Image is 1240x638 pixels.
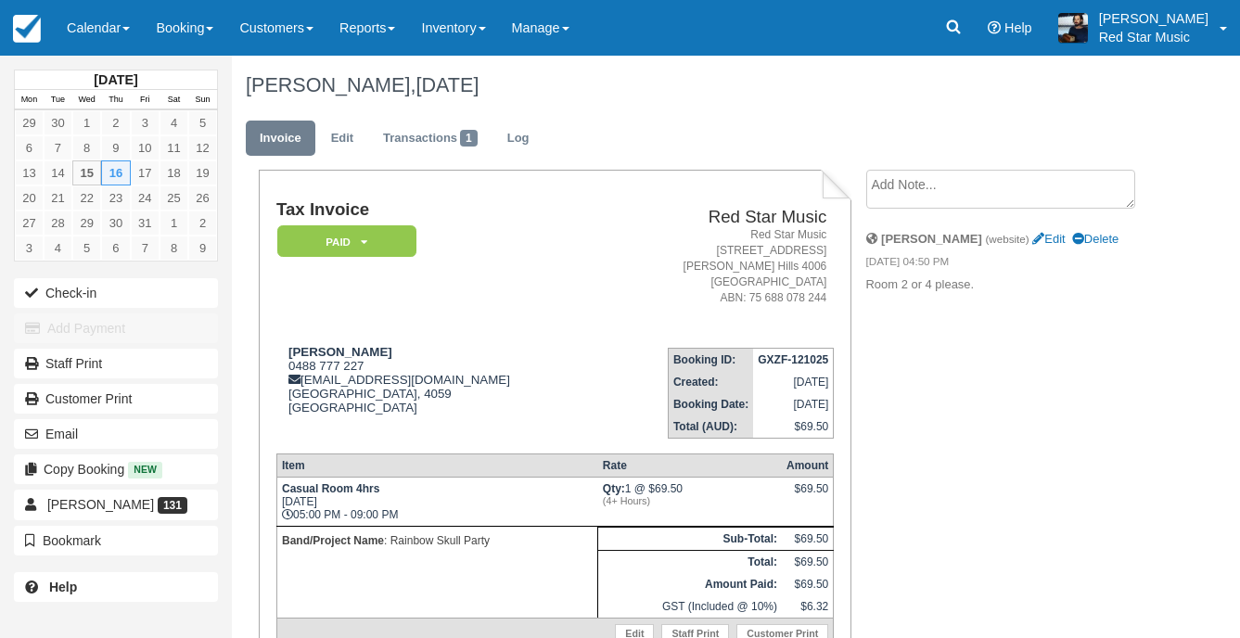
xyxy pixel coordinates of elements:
a: 5 [188,110,217,135]
a: 3 [131,110,160,135]
i: Help [988,21,1001,34]
a: 12 [188,135,217,160]
th: Fri [131,90,160,110]
a: 10 [131,135,160,160]
button: Email [14,419,218,449]
th: Thu [101,90,130,110]
strong: GXZF-121025 [758,353,828,366]
a: 25 [160,185,188,211]
th: Booking ID: [668,348,753,371]
strong: [DATE] [94,72,137,87]
td: $69.50 [782,527,834,550]
a: 2 [188,211,217,236]
h2: Red Star Music [609,208,826,227]
a: 6 [101,236,130,261]
a: 8 [160,236,188,261]
strong: Casual Room 4hrs [282,482,379,495]
th: Amount [782,453,834,477]
a: 7 [131,236,160,261]
a: 14 [44,160,72,185]
button: Bookmark [14,526,218,555]
a: 19 [188,160,217,185]
a: Transactions1 [369,121,492,157]
a: 2 [101,110,130,135]
a: 30 [44,110,72,135]
a: [PERSON_NAME] 131 [14,490,218,519]
a: 27 [15,211,44,236]
a: 1 [160,211,188,236]
em: [DATE] 04:50 PM [866,254,1148,274]
a: Delete [1072,232,1119,246]
a: 21 [44,185,72,211]
th: Mon [15,90,44,110]
a: 28 [44,211,72,236]
p: Room 2 or 4 please. [866,276,1148,294]
a: 26 [188,185,217,211]
a: 13 [15,160,44,185]
a: 6 [15,135,44,160]
a: Log [493,121,543,157]
a: 17 [131,160,160,185]
a: 16 [101,160,130,185]
a: 4 [44,236,72,261]
a: 11 [160,135,188,160]
th: Sat [160,90,188,110]
td: $69.50 [782,573,834,595]
button: Copy Booking New [14,454,218,484]
td: $69.50 [782,550,834,573]
a: Staff Print [14,349,218,378]
a: 29 [72,211,101,236]
th: Item [276,453,597,477]
span: [PERSON_NAME] [47,497,154,512]
a: Help [14,572,218,602]
small: (website) [985,233,1029,245]
a: Edit [1032,232,1065,246]
td: [DATE] 05:00 PM - 09:00 PM [276,477,597,526]
a: 7 [44,135,72,160]
h1: [PERSON_NAME], [246,74,1148,96]
td: $6.32 [782,595,834,619]
span: Help [1004,20,1032,35]
em: Paid [277,225,416,258]
img: checkfront-main-nav-mini-logo.png [13,15,41,43]
em: (4+ Hours) [603,495,777,506]
p: : Rainbow Skull Party [282,531,593,550]
a: 3 [15,236,44,261]
strong: Band/Project Name [282,534,384,547]
a: 24 [131,185,160,211]
a: 9 [101,135,130,160]
a: 20 [15,185,44,211]
a: 1 [72,110,101,135]
a: 18 [160,160,188,185]
th: Total: [598,550,782,573]
a: 23 [101,185,130,211]
td: [DATE] [753,371,834,393]
th: Booking Date: [668,393,753,415]
a: 29 [15,110,44,135]
strong: [PERSON_NAME] [288,345,392,359]
div: $69.50 [786,482,828,510]
img: A1 [1058,13,1088,43]
th: Total (AUD): [668,415,753,439]
span: New [128,462,162,478]
a: 8 [72,135,101,160]
h1: Tax Invoice [276,200,602,220]
th: Sun [188,90,217,110]
a: 15 [72,160,101,185]
a: 9 [188,236,217,261]
strong: Qty [603,482,625,495]
span: [DATE] [415,73,479,96]
td: $69.50 [753,415,834,439]
a: Edit [317,121,367,157]
a: 31 [131,211,160,236]
th: Tue [44,90,72,110]
div: 0488 777 227 [EMAIL_ADDRESS][DOMAIN_NAME] [GEOGRAPHIC_DATA], 4059 [GEOGRAPHIC_DATA] [276,345,602,438]
th: Sub-Total: [598,527,782,550]
a: Customer Print [14,384,218,414]
p: [PERSON_NAME] [1099,9,1208,28]
address: Red Star Music [STREET_ADDRESS] [PERSON_NAME] Hills 4006 [GEOGRAPHIC_DATA] ABN: 75 688 078 244 [609,227,826,307]
a: 5 [72,236,101,261]
td: 1 @ $69.50 [598,477,782,526]
button: Add Payment [14,313,218,343]
a: 22 [72,185,101,211]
